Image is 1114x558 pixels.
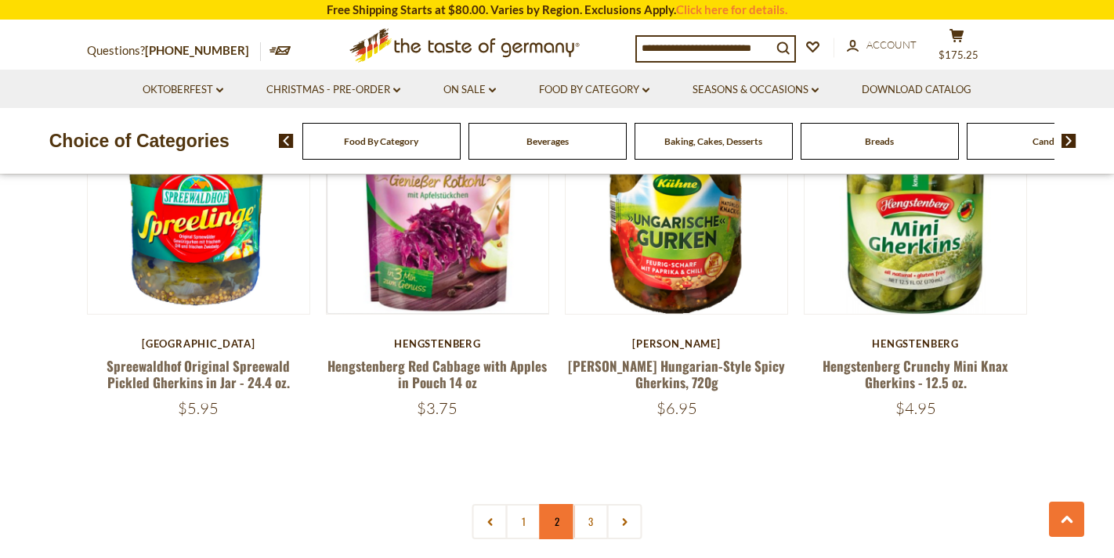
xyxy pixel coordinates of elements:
[656,398,697,418] span: $6.95
[539,81,649,99] a: Food By Category
[107,356,290,392] a: Spreewaldhof Original Spreewald Pickled Gherkins in Jar - 24.4 oz.
[568,356,785,392] a: [PERSON_NAME] Hungarian-Style Spicy Gherkins, 720g
[266,81,400,99] a: Christmas - PRE-ORDER
[326,337,549,350] div: Hengstenberg
[565,337,788,350] div: [PERSON_NAME]
[865,135,894,147] a: Breads
[143,81,223,99] a: Oktoberfest
[823,356,1008,392] a: Hengstenberg Crunchy Mini Knax Gherkins - 12.5 oz.
[664,135,762,147] a: Baking, Cakes, Desserts
[344,135,418,147] a: Food By Category
[933,28,980,67] button: $175.25
[895,398,936,418] span: $4.95
[506,504,541,539] a: 1
[327,92,548,314] img: Hengstenberg Red Cabbage with Apples in Pouch 14 oz
[805,92,1026,314] img: Hengstenberg Crunchy Mini Knax Gherkins - 12.5 oz.
[88,92,309,314] img: Spreewaldhof Original Spreewald Pickled Gherkins in Jar - 24.4 oz.
[693,81,819,99] a: Seasons & Occasions
[939,49,978,61] span: $175.25
[566,92,787,314] img: Kuehne Hungarian-Style Spicy Gherkins, 720g
[443,81,496,99] a: On Sale
[540,504,575,539] a: 2
[847,37,917,54] a: Account
[279,134,294,148] img: previous arrow
[87,41,261,61] p: Questions?
[87,337,310,350] div: [GEOGRAPHIC_DATA]
[676,2,787,16] a: Click here for details.
[573,504,609,539] a: 3
[1062,134,1076,148] img: next arrow
[417,398,458,418] span: $3.75
[804,337,1027,350] div: Hengstenberg
[145,43,249,57] a: [PHONE_NUMBER]
[866,38,917,51] span: Account
[327,356,547,392] a: Hengstenberg Red Cabbage with Apples in Pouch 14 oz
[1033,135,1059,147] a: Candy
[178,398,219,418] span: $5.95
[526,135,569,147] a: Beverages
[862,81,971,99] a: Download Catalog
